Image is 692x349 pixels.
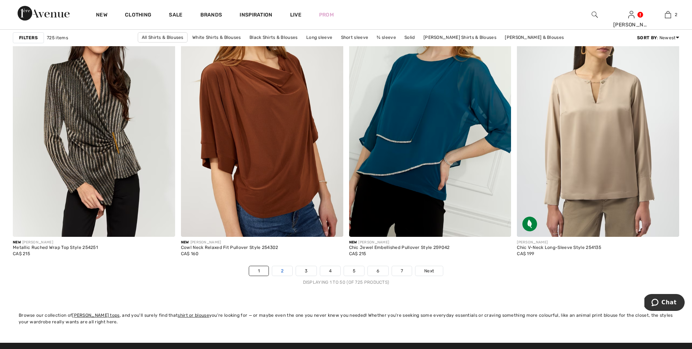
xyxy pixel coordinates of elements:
a: 1 [249,266,269,276]
a: ¾ sleeve [373,33,399,42]
span: CA$ 199 [517,251,534,256]
span: Next [424,268,434,274]
div: [PERSON_NAME] [181,240,278,245]
a: Sign In [628,11,634,18]
a: Brands [200,12,222,19]
div: Cowl Neck Relaxed Fit Pullover Style 254302 [181,245,278,250]
span: CA$ 215 [13,251,30,256]
a: New [96,12,107,19]
span: CA$ 215 [349,251,366,256]
img: 1ère Avenue [18,6,70,21]
div: Displaying 1 to 50 (of 725 products) [13,279,679,286]
a: shirt or blouse [178,313,209,318]
img: My Info [628,10,634,19]
a: 3 [296,266,316,276]
span: Inspiration [240,12,272,19]
span: New [349,240,357,245]
div: Chic V-Neck Long-Sleeve Style 254135 [517,245,601,250]
div: [PERSON_NAME] [349,240,450,245]
div: [PERSON_NAME] [517,240,601,245]
div: Browse our collection of , and you'll surely find that you're looking for — or maybe even the one... [19,312,673,325]
span: New [13,240,21,245]
img: Sustainable Fabric [522,217,537,231]
nav: Page navigation [13,266,679,286]
a: 4 [320,266,340,276]
a: All Shirts & Blouses [138,32,188,43]
span: 2 [675,11,677,18]
a: 7 [392,266,412,276]
div: Metallic Ruched Wrap Top Style 254251 [13,245,98,250]
strong: Sort By [637,35,657,40]
a: [PERSON_NAME] & Blouses [501,33,567,42]
strong: Filters [19,34,38,41]
a: Long sleeve [303,33,336,42]
a: Prom [319,11,334,19]
a: 6 [368,266,388,276]
a: 2 [650,10,686,19]
img: search the website [592,10,598,19]
iframe: Opens a widget where you can chat to one of our agents [644,294,685,312]
div: Chic Jewel Embellished Pullover Style 259042 [349,245,450,250]
div: : Newest [637,34,679,41]
a: [PERSON_NAME] tops [72,313,119,318]
a: Short sleeve [337,33,372,42]
div: [PERSON_NAME] [13,240,98,245]
img: My Bag [665,10,671,19]
a: 5 [344,266,364,276]
a: [PERSON_NAME] Shirts & Blouses [420,33,500,42]
span: CA$ 160 [181,251,199,256]
a: 2 [272,266,292,276]
a: Solid [401,33,419,42]
a: Clothing [125,12,151,19]
span: 725 items [47,34,68,41]
a: Sale [169,12,182,19]
a: White Shirts & Blouses [189,33,245,42]
a: Black Shirts & Blouses [246,33,301,42]
span: New [181,240,189,245]
a: Next [415,266,443,276]
div: [PERSON_NAME] [613,21,649,29]
a: Live [290,11,301,19]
